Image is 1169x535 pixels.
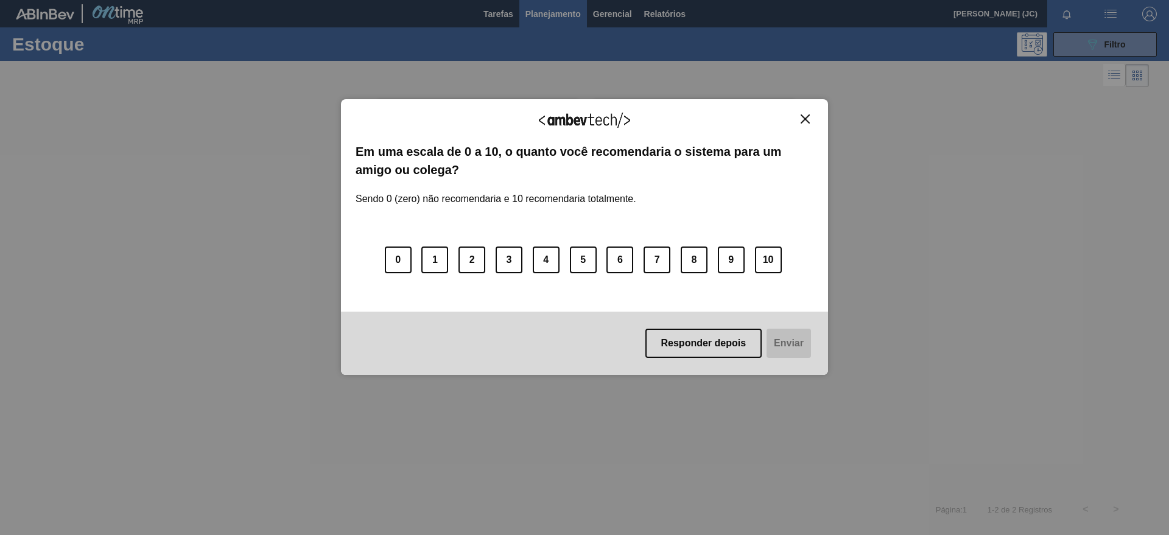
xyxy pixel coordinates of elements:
[755,247,782,273] button: 10
[496,247,522,273] button: 3
[797,114,813,124] button: Close
[539,113,630,128] img: Logo Ambevtech
[356,179,636,205] label: Sendo 0 (zero) não recomendaria e 10 recomendaria totalmente.
[385,247,412,273] button: 0
[681,247,707,273] button: 8
[645,329,762,358] button: Responder depois
[356,142,813,180] label: Em uma escala de 0 a 10, o quanto você recomendaria o sistema para um amigo ou colega?
[533,247,560,273] button: 4
[421,247,448,273] button: 1
[606,247,633,273] button: 6
[718,247,745,273] button: 9
[458,247,485,273] button: 2
[644,247,670,273] button: 7
[801,114,810,124] img: Close
[570,247,597,273] button: 5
